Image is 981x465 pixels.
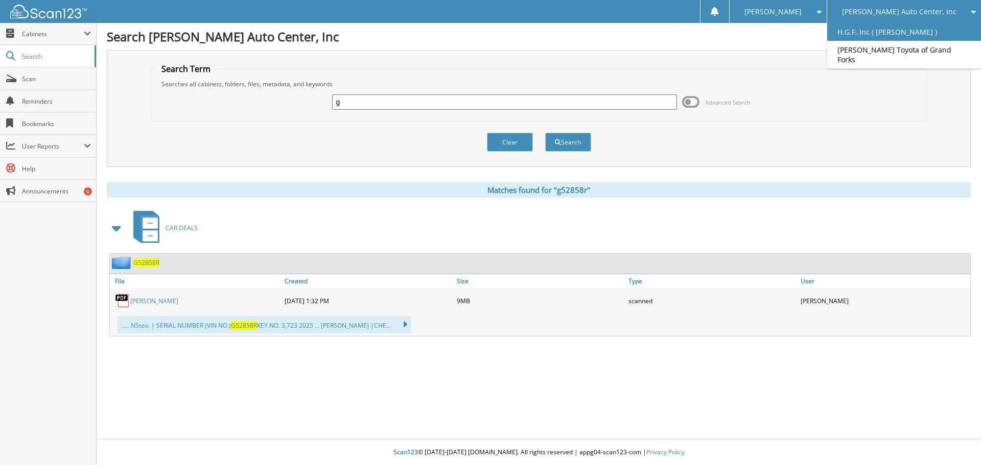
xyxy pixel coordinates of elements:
[454,290,626,311] div: 9MB
[97,440,981,465] div: © [DATE]-[DATE] [DOMAIN_NAME]. All rights reserved | appg04-scan123-com |
[487,133,533,152] button: Clear
[118,316,411,333] div: ..... NSteo. | SERIAL NUMBER (VIN NO.) KEY NO. 3,723 2025 ... [PERSON_NAME] |CHE...
[110,274,282,288] a: File
[107,28,971,45] h1: Search [PERSON_NAME] Auto Center, Inc
[166,224,198,232] span: CAR DEALS
[22,52,89,61] span: Search
[22,119,91,128] span: Bookmarks
[156,80,922,88] div: Searches all cabinets, folders, files, metadata, and keywords
[10,5,87,18] img: scan123-logo-white.svg
[133,258,159,267] a: G52858R
[22,164,91,173] span: Help
[130,297,178,305] a: [PERSON_NAME]
[84,187,92,195] div: 6
[112,256,133,269] img: folder2.png
[842,9,956,15] span: [PERSON_NAME] Auto Center, Inc
[626,290,798,311] div: scanned
[393,448,418,456] span: Scan123
[156,63,216,75] legend: Search Term
[127,208,198,248] a: CAR DEALS
[827,41,981,68] a: [PERSON_NAME] Toyota of Grand Forks
[22,30,84,38] span: Cabinets
[282,274,454,288] a: Created
[646,448,685,456] a: Privacy Policy
[22,97,91,106] span: Reminders
[115,293,130,308] img: PDF.png
[626,274,798,288] a: Type
[231,321,257,330] span: G52858R
[705,99,751,106] span: Advanced Search
[798,274,970,288] a: User
[744,9,802,15] span: [PERSON_NAME]
[827,23,981,41] a: H.G.F, Inc ( [PERSON_NAME] )
[107,182,971,198] div: Matches found for "g52858r"
[798,290,970,311] div: [PERSON_NAME]
[454,274,626,288] a: Size
[22,187,91,195] span: Announcements
[545,133,591,152] button: Search
[282,290,454,311] div: [DATE] 1:32 PM
[22,75,91,83] span: Scan
[22,142,84,151] span: User Reports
